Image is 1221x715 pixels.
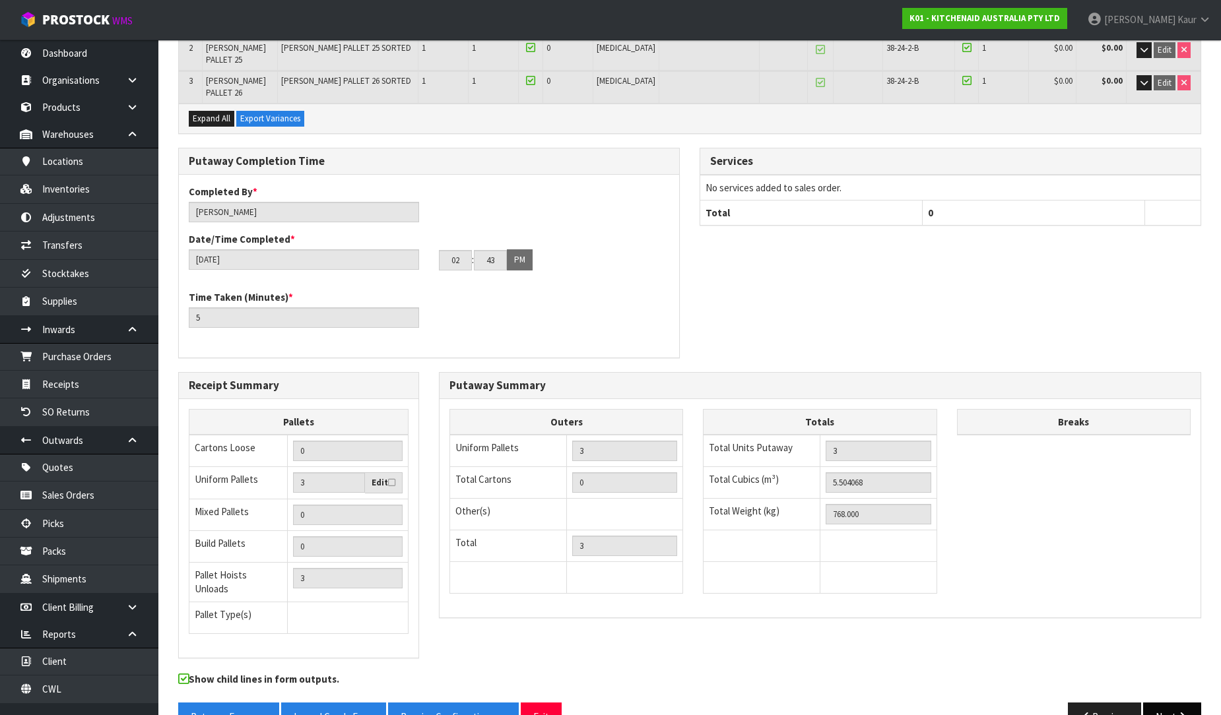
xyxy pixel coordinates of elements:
[189,410,409,435] th: Pallets
[189,185,257,199] label: Completed By
[42,11,110,28] span: ProStock
[472,42,476,53] span: 1
[439,250,472,270] input: HH
[704,410,937,435] th: Totals
[193,113,230,124] span: Expand All
[236,111,304,127] button: Export Variances
[189,232,295,246] label: Date/Time Completed
[189,435,288,467] td: Cartons Loose
[20,11,36,28] img: cube-alt.png
[293,505,403,525] input: Manual
[450,410,683,435] th: Outers
[450,467,567,499] td: Total Cartons
[572,441,678,461] input: UNIFORM P LINES
[472,249,474,270] td: :
[886,42,919,53] span: 38-24-2-B
[1054,42,1072,53] span: $0.00
[281,75,411,86] span: [PERSON_NAME] PALLET 26 SORTED
[597,42,655,53] span: [MEDICAL_DATA]
[450,499,567,530] td: Other(s)
[700,201,923,226] th: Total
[572,536,678,556] input: TOTAL PACKS
[1102,75,1123,86] strong: $0.00
[982,75,986,86] span: 1
[507,249,533,270] button: PM
[704,435,820,467] td: Total Units Putaway
[189,379,409,392] h3: Receipt Summary
[700,175,1201,200] td: No services added to sales order.
[928,206,933,219] span: 0
[472,75,476,86] span: 1
[1154,42,1175,58] button: Edit
[450,435,567,467] td: Uniform Pallets
[178,672,339,689] label: Show child lines in form outputs.
[422,75,426,86] span: 1
[189,530,288,562] td: Build Pallets
[189,467,288,499] td: Uniform Pallets
[1158,44,1171,55] span: Edit
[450,530,567,562] td: Total
[1104,13,1175,26] span: [PERSON_NAME]
[957,410,1190,435] th: Breaks
[189,499,288,530] td: Mixed Pallets
[281,42,411,53] span: [PERSON_NAME] PALLET 25 SORTED
[372,476,395,489] label: Edit
[189,602,288,633] td: Pallet Type(s)
[189,249,419,270] input: Date/Time completed
[572,472,678,493] input: OUTERS TOTAL = CTN
[982,42,986,53] span: 1
[1154,75,1175,91] button: Edit
[546,42,550,53] span: 0
[546,75,550,86] span: 0
[293,441,403,461] input: Manual
[293,536,403,557] input: Manual
[474,250,507,270] input: MM
[704,499,820,530] td: Total Weight (kg)
[902,8,1067,29] a: K01 - KITCHENAID AUSTRALIA PTY LTD
[449,379,1191,392] h3: Putaway Summary
[886,75,919,86] span: 38-24-2-B
[189,111,234,127] button: Expand All
[189,290,293,304] label: Time Taken (Minutes)
[189,42,193,53] span: 2
[189,155,669,168] h3: Putaway Completion Time
[1158,77,1171,88] span: Edit
[422,42,426,53] span: 1
[909,13,1060,24] strong: K01 - KITCHENAID AUSTRALIA PTY LTD
[293,568,403,588] input: UNIFORM P + MIXED P + BUILD P
[1102,42,1123,53] strong: $0.00
[597,75,655,86] span: [MEDICAL_DATA]
[189,75,193,86] span: 3
[1054,75,1072,86] span: $0.00
[704,467,820,499] td: Total Cubics (m³)
[710,155,1191,168] h3: Services
[189,307,419,328] input: Time Taken
[293,472,365,493] input: Uniform Pallets
[206,42,266,65] span: [PERSON_NAME] PALLET 25
[112,15,133,27] small: WMS
[206,75,266,98] span: [PERSON_NAME] PALLET 26
[1177,13,1197,26] span: Kaur
[189,562,288,602] td: Pallet Hoists Unloads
